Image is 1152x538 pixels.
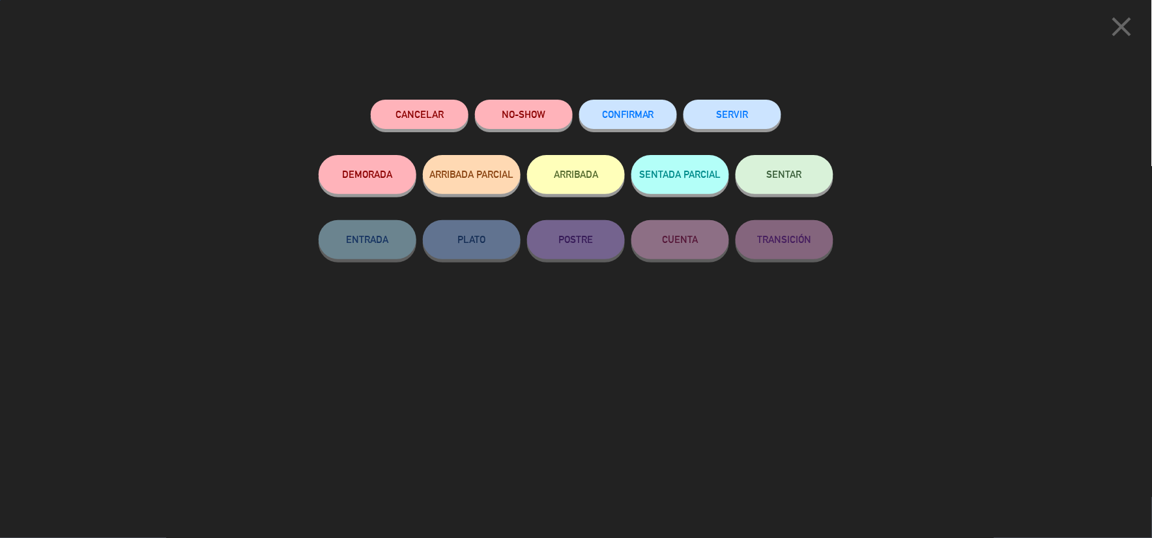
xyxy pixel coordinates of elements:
[631,155,729,194] button: SENTADA PARCIAL
[423,155,521,194] button: ARRIBADA PARCIAL
[602,109,654,120] span: CONFIRMAR
[579,100,677,129] button: CONFIRMAR
[1102,10,1142,48] button: close
[736,155,833,194] button: SENTAR
[736,220,833,259] button: TRANSICIÓN
[430,169,514,180] span: ARRIBADA PARCIAL
[527,155,625,194] button: ARRIBADA
[1106,10,1138,43] i: close
[767,169,802,180] span: SENTAR
[475,100,573,129] button: NO-SHOW
[684,100,781,129] button: SERVIR
[371,100,468,129] button: Cancelar
[527,220,625,259] button: POSTRE
[319,220,416,259] button: ENTRADA
[423,220,521,259] button: PLATO
[319,155,416,194] button: DEMORADA
[631,220,729,259] button: CUENTA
